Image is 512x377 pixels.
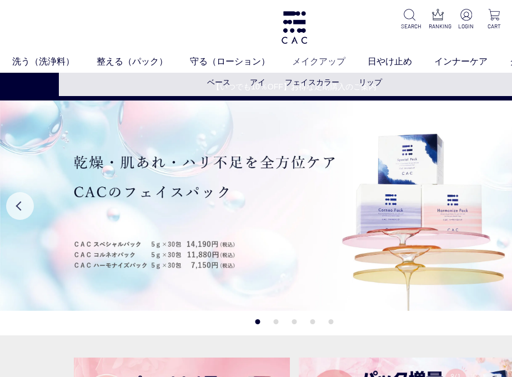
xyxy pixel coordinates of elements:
button: Previous [6,192,34,220]
a: インナーケア [434,55,510,68]
button: 5 of 5 [329,319,334,324]
button: 4 of 5 [310,319,315,324]
a: リップ [359,78,382,87]
a: ベース [207,78,230,87]
p: RANKING [429,22,446,31]
a: 洗う（洗浄料） [12,55,97,68]
p: SEARCH [401,22,419,31]
a: RANKING [429,9,446,31]
p: CART [485,22,503,31]
a: CART [485,9,503,31]
button: 1 of 5 [255,319,260,324]
a: 守る（ローション） [190,55,292,68]
a: 日やけ止め [368,55,434,68]
a: LOGIN [457,9,475,31]
a: 整える（パック） [97,55,190,68]
a: メイクアップ [292,55,368,68]
img: logo [280,11,309,44]
button: 2 of 5 [274,319,279,324]
a: アイ [250,78,265,87]
p: LOGIN [457,22,475,31]
a: SEARCH [401,9,419,31]
button: 3 of 5 [292,319,297,324]
a: フェイスカラー [285,78,339,87]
